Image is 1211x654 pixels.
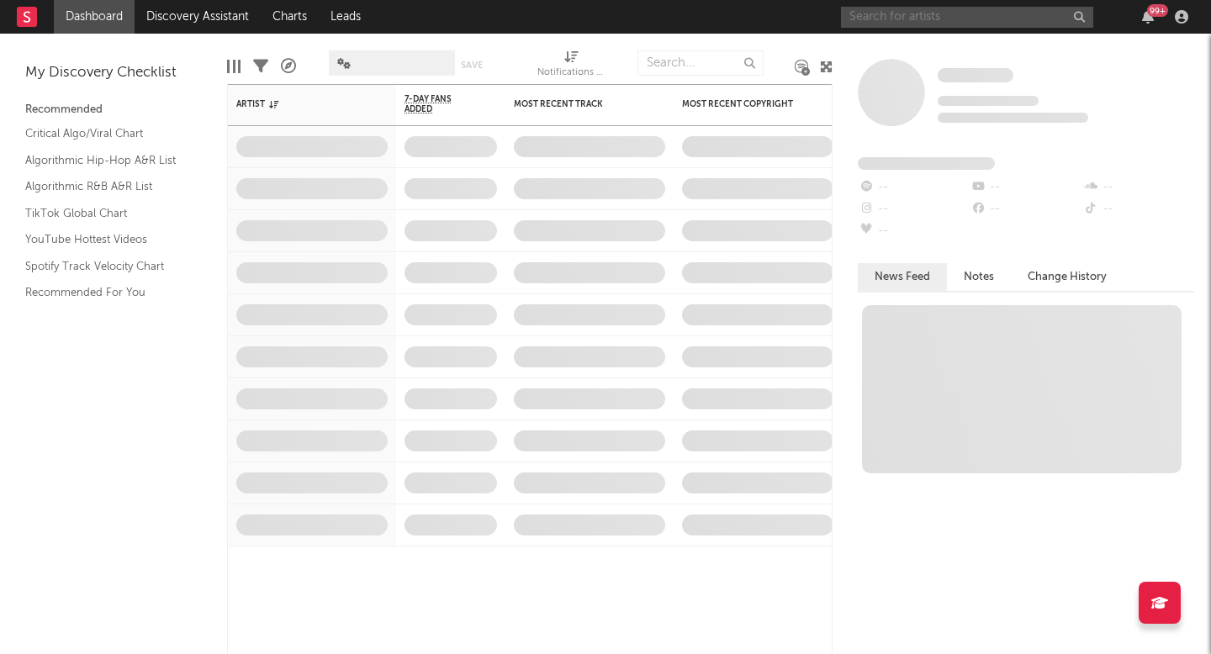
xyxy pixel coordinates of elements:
span: 7-Day Fans Added [405,94,472,114]
div: A&R Pipeline [281,42,296,91]
a: Spotify Track Velocity Chart [25,257,185,276]
span: Fans Added by Platform [858,157,995,170]
span: Tracking Since: [DATE] [938,96,1039,106]
div: Edit Columns [227,42,241,91]
div: -- [1082,198,1194,220]
a: TikTok Global Chart [25,204,185,223]
div: 99 + [1147,4,1168,17]
button: Change History [1011,263,1124,291]
div: -- [858,220,970,242]
button: Notes [947,263,1011,291]
a: Algorithmic R&B A&R List [25,177,185,196]
div: Most Recent Track [514,99,640,109]
input: Search for artists [841,7,1093,28]
div: Notifications (Artist) [537,63,605,83]
div: Most Recent Copyright [682,99,808,109]
button: Save [461,61,483,70]
div: -- [858,198,970,220]
div: Notifications (Artist) [537,42,605,91]
span: Some Artist [938,68,1013,82]
div: -- [1082,177,1194,198]
div: -- [970,198,1081,220]
div: Filters [253,42,268,91]
div: Recommended [25,100,202,120]
input: Search... [637,50,764,76]
a: Critical Algo/Viral Chart [25,124,185,143]
button: News Feed [858,263,947,291]
a: Recommended For You [25,283,185,302]
button: 99+ [1142,10,1154,24]
div: Artist [236,99,362,109]
a: Algorithmic Hip-Hop A&R List [25,151,185,170]
div: -- [970,177,1081,198]
div: My Discovery Checklist [25,63,202,83]
a: YouTube Hottest Videos [25,230,185,249]
a: Some Artist [938,67,1013,84]
div: -- [858,177,970,198]
span: 0 fans last week [938,113,1088,123]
